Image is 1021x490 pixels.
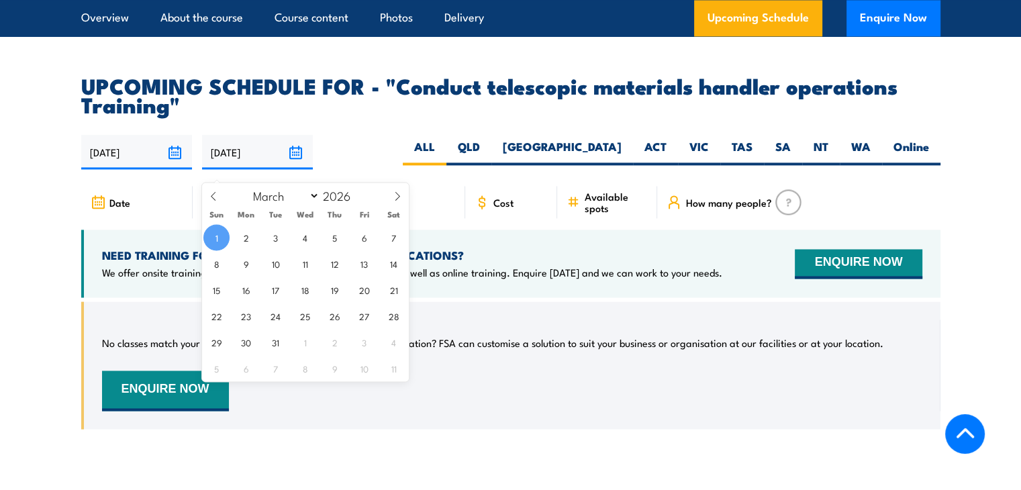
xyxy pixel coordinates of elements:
[203,355,230,381] span: April 5, 2026
[633,139,678,165] label: ACT
[795,249,922,279] button: ENQUIRE NOW
[292,329,318,355] span: April 1, 2026
[882,139,940,165] label: Online
[840,139,882,165] label: WA
[102,336,299,350] p: No classes match your search criteria, sorry.
[292,303,318,329] span: March 25, 2026
[381,277,407,303] span: March 21, 2026
[233,329,259,355] span: March 30, 2026
[351,355,377,381] span: April 10, 2026
[262,277,289,303] span: March 17, 2026
[403,139,446,165] label: ALL
[292,355,318,381] span: April 8, 2026
[203,250,230,277] span: March 8, 2026
[381,303,407,329] span: March 28, 2026
[102,248,722,262] h4: NEED TRAINING FOR LARGER GROUPS OR MULTIPLE LOCATIONS?
[203,277,230,303] span: March 15, 2026
[232,210,261,219] span: Mon
[203,329,230,355] span: March 29, 2026
[351,224,377,250] span: March 6, 2026
[351,250,377,277] span: March 13, 2026
[720,139,764,165] label: TAS
[381,224,407,250] span: March 7, 2026
[109,197,130,208] span: Date
[322,224,348,250] span: March 5, 2026
[202,135,313,169] input: To date
[322,329,348,355] span: April 2, 2026
[322,250,348,277] span: March 12, 2026
[322,277,348,303] span: March 19, 2026
[233,303,259,329] span: March 23, 2026
[246,187,320,204] select: Month
[102,371,229,411] button: ENQUIRE NOW
[351,303,377,329] span: March 27, 2026
[351,329,377,355] span: April 3, 2026
[261,210,291,219] span: Tue
[291,210,320,219] span: Wed
[379,210,409,219] span: Sat
[262,329,289,355] span: March 31, 2026
[262,224,289,250] span: March 3, 2026
[292,224,318,250] span: March 4, 2026
[292,250,318,277] span: March 11, 2026
[262,250,289,277] span: March 10, 2026
[678,139,720,165] label: VIC
[203,303,230,329] span: March 22, 2026
[491,139,633,165] label: [GEOGRAPHIC_DATA]
[322,303,348,329] span: March 26, 2026
[685,197,771,208] span: How many people?
[233,224,259,250] span: March 2, 2026
[381,329,407,355] span: April 4, 2026
[292,277,318,303] span: March 18, 2026
[233,277,259,303] span: March 16, 2026
[802,139,840,165] label: NT
[320,210,350,219] span: Thu
[350,210,379,219] span: Fri
[764,139,802,165] label: SA
[102,266,722,279] p: We offer onsite training, training at our centres, multisite solutions as well as online training...
[446,139,491,165] label: QLD
[381,250,407,277] span: March 14, 2026
[233,250,259,277] span: March 9, 2026
[493,197,514,208] span: Cost
[320,187,364,203] input: Year
[584,191,648,213] span: Available spots
[202,210,232,219] span: Sun
[262,303,289,329] span: March 24, 2026
[203,224,230,250] span: March 1, 2026
[262,355,289,381] span: April 7, 2026
[351,277,377,303] span: March 20, 2026
[307,336,883,350] p: Can’t find a date or location? FSA can customise a solution to suit your business or organisation...
[381,355,407,381] span: April 11, 2026
[81,76,940,113] h2: UPCOMING SCHEDULE FOR - "Conduct telescopic materials handler operations Training"
[81,135,192,169] input: From date
[233,355,259,381] span: April 6, 2026
[322,355,348,381] span: April 9, 2026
